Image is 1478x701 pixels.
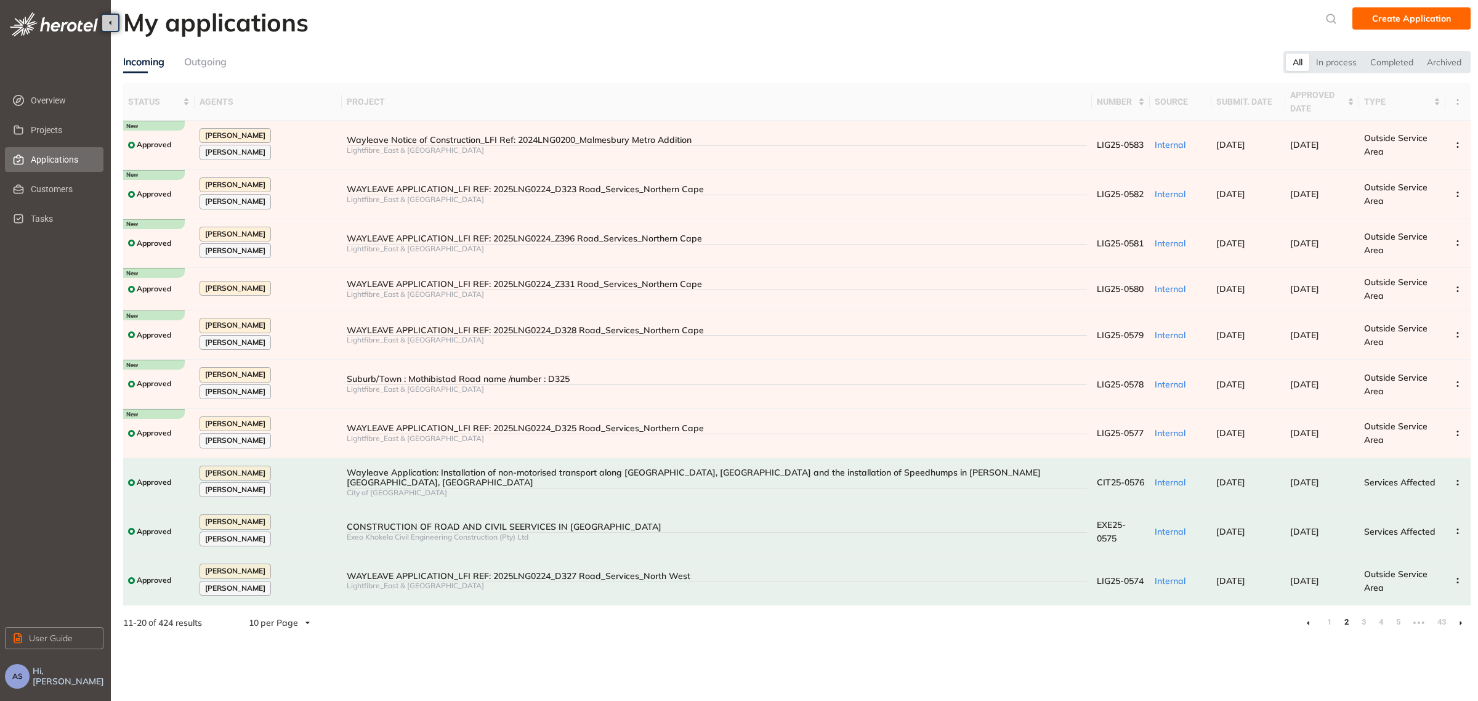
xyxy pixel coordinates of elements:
[205,246,265,255] span: [PERSON_NAME]
[1155,477,1185,488] span: Internal
[1290,238,1319,249] span: [DATE]
[205,338,265,347] span: [PERSON_NAME]
[1364,323,1428,347] span: Outside Service Area
[347,233,1087,244] div: WAYLEAVE APPLICATION_LFI REF: 2025LNG0224_Z396 Road_Services_Northern Cape
[347,279,1087,290] div: WAYLEAVE APPLICATION_LFI REF: 2025LNG0224_Z331 Road_Services_Northern Cape
[1286,54,1309,71] div: All
[1434,613,1446,633] li: 43
[347,195,1087,204] div: Lightfibre_East & [GEOGRAPHIC_DATA]
[1364,277,1428,301] span: Outside Service Area
[347,581,1087,590] div: Lightfibre_East & [GEOGRAPHIC_DATA]
[1364,526,1436,537] span: Services Affected
[1290,526,1319,537] span: [DATE]
[205,230,265,238] span: [PERSON_NAME]
[1364,182,1428,206] span: Outside Service Area
[137,379,171,388] span: Approved
[1155,139,1185,150] span: Internal
[103,616,222,630] div: of
[205,584,265,593] span: [PERSON_NAME]
[1372,12,1451,25] span: Create Application
[205,469,265,477] span: [PERSON_NAME]
[347,245,1087,253] div: Lightfibre_East & [GEOGRAPHIC_DATA]
[1290,575,1319,586] span: [DATE]
[1364,569,1428,593] span: Outside Service Area
[1375,613,1387,631] a: 4
[1092,83,1150,121] th: number
[1290,283,1319,294] span: [DATE]
[1434,613,1446,631] a: 43
[347,385,1087,394] div: Lightfibre_East & [GEOGRAPHIC_DATA]
[205,485,265,494] span: [PERSON_NAME]
[205,567,265,575] span: [PERSON_NAME]
[33,666,106,687] span: Hi, [PERSON_NAME]
[1290,427,1319,439] span: [DATE]
[1155,330,1185,341] span: Internal
[342,83,1092,121] th: project
[1392,613,1404,633] li: 5
[1216,238,1245,249] span: [DATE]
[1155,379,1185,390] span: Internal
[347,290,1087,299] div: Lightfibre_East & [GEOGRAPHIC_DATA]
[1309,54,1363,71] div: In process
[123,83,195,121] th: status
[1216,139,1245,150] span: [DATE]
[1290,188,1319,200] span: [DATE]
[347,184,1087,195] div: WAYLEAVE APPLICATION_LFI REF: 2025LNG0224_D323 Road_Services_Northern Cape
[128,95,180,108] span: status
[1290,379,1319,390] span: [DATE]
[1323,613,1335,631] a: 1
[1290,330,1319,341] span: [DATE]
[1363,54,1420,71] div: Completed
[123,7,309,37] h2: My applications
[5,664,30,689] button: AS
[347,146,1087,155] div: Lightfibre_East & [GEOGRAPHIC_DATA]
[1298,613,1318,633] li: Previous Page
[1364,95,1431,108] span: type
[137,478,171,487] span: Approved
[1155,283,1185,294] span: Internal
[1392,613,1404,631] a: 5
[205,535,265,543] span: [PERSON_NAME]
[31,118,94,142] span: Projects
[205,321,265,330] span: [PERSON_NAME]
[1155,238,1185,249] span: Internal
[205,436,265,445] span: [PERSON_NAME]
[1375,613,1387,633] li: 4
[137,527,171,536] span: Approved
[1097,519,1126,544] span: EXE25-0575
[137,285,171,293] span: Approved
[1155,427,1185,439] span: Internal
[1097,477,1144,488] span: CIT25-0576
[29,631,73,645] span: User Guide
[137,331,171,339] span: Approved
[1357,613,1370,631] a: 3
[195,83,342,121] th: agents
[205,197,265,206] span: [PERSON_NAME]
[205,284,265,293] span: [PERSON_NAME]
[1451,613,1471,633] li: Next Page
[137,190,171,198] span: Approved
[1364,477,1436,488] span: Services Affected
[1323,613,1335,633] li: 1
[205,131,265,140] span: [PERSON_NAME]
[347,571,1087,581] div: WAYLEAVE APPLICATION_LFI REF: 2025LNG0224_D327 Road_Services_North West
[347,434,1087,443] div: Lightfibre_East & [GEOGRAPHIC_DATA]
[1097,95,1136,108] span: number
[1097,188,1144,200] span: LIG25-0582
[12,672,23,681] span: AS
[158,617,202,628] span: 424 results
[137,140,171,149] span: Approved
[1216,188,1245,200] span: [DATE]
[205,517,265,526] span: [PERSON_NAME]
[123,617,147,628] strong: 11 - 20
[184,54,227,70] div: Outgoing
[347,468,1087,488] div: Wayleave Application: Installation of non-motorised transport along [GEOGRAPHIC_DATA], [GEOGRAPHI...
[31,147,94,172] span: Applications
[1409,613,1429,633] span: •••
[1340,613,1352,633] li: 2
[10,12,98,36] img: logo
[1211,83,1285,121] th: submit. date
[1290,88,1345,115] span: approved date
[31,206,94,231] span: Tasks
[1097,330,1144,341] span: LIG25-0579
